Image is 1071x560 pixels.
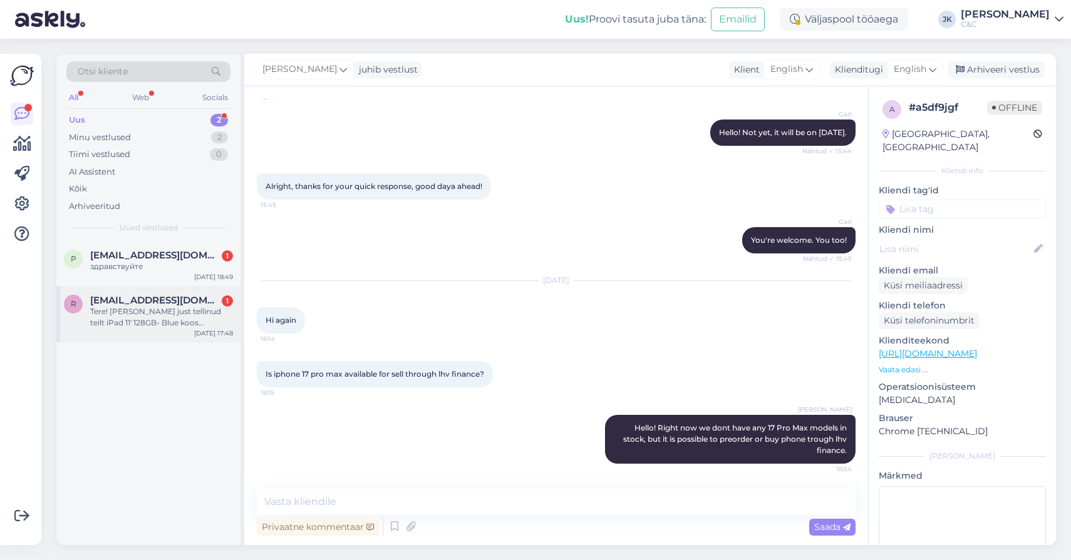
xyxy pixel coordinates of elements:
[69,166,115,178] div: AI Assistent
[948,61,1045,78] div: Arhiveeri vestlus
[879,394,1046,407] p: [MEDICAL_DATA]
[211,131,228,144] div: 2
[130,89,152,106] div: Web
[879,380,1046,394] p: Operatsioonisüsteem
[200,89,230,106] div: Socials
[879,184,1046,197] p: Kliendi tag'id
[257,275,856,286] div: [DATE]
[879,364,1046,375] p: Vaata edasi ...
[879,451,1046,462] div: [PERSON_NAME]
[90,250,220,261] span: pogrebnaya20011004@gmail.com
[961,9,1063,29] a: [PERSON_NAME]C&C
[90,306,233,328] div: Tere! [PERSON_NAME] just tellinud teilt iPad 11' 128GB- Blue koos smartdealiga. [PERSON_NAME] end...
[261,334,308,344] span: 18:14
[879,425,1046,438] p: Chrome [TECHNICAL_ID]
[90,261,233,272] div: здравствуйте
[830,63,883,76] div: Klienditugi
[879,277,968,294] div: Küsi meiliaadressi
[266,181,482,191] span: Alright, thanks for your quick response, good daya ahead!
[222,250,233,262] div: 1
[798,405,852,414] span: [PERSON_NAME]
[257,519,379,536] div: Privaatne kommentaar
[879,334,1046,347] p: Klienditeekond
[623,423,849,455] span: Hello! Right now we dont have any 17 Pro Max models in stock, but it is possible to preorder or b...
[222,295,233,307] div: 1
[894,63,926,76] span: English
[194,328,233,338] div: [DATE] 17:48
[565,12,706,27] div: Proovi tasuta juba täna:
[78,65,128,78] span: Otsi kliente
[879,264,1046,277] p: Kliendi email
[802,146,852,156] span: Nähtud ✓ 15:44
[814,521,851,532] span: Saada
[805,464,852,474] span: 18:54
[266,369,484,379] span: Is iphone 17 pro max available for sell through lhv finance?
[210,114,228,126] div: 2
[565,13,589,25] b: Uus!
[879,469,1046,482] p: Märkmed
[261,200,308,210] span: 15:45
[987,101,1042,115] span: Offline
[69,148,130,161] div: Tiimi vestlused
[71,254,76,263] span: p
[719,128,847,137] span: Hello! Not yet, it will be on [DATE].
[711,8,765,31] button: Emailid
[266,315,296,325] span: Hi again
[882,128,1033,154] div: [GEOGRAPHIC_DATA], [GEOGRAPHIC_DATA]
[770,63,803,76] span: English
[879,312,980,329] div: Küsi telefoninumbrit
[69,114,85,126] div: Uus
[71,299,76,308] span: r
[879,200,1046,218] input: Lisa tag
[354,63,418,76] div: juhib vestlust
[805,109,852,119] span: Garl
[909,100,987,115] div: # a5df9jgf
[729,63,760,76] div: Klient
[10,64,34,88] img: Askly Logo
[69,183,87,195] div: Kõik
[69,200,120,213] div: Arhiveeritud
[210,148,228,161] div: 0
[879,348,977,359] a: [URL][DOMAIN_NAME]
[879,242,1032,256] input: Lisa nimi
[194,272,233,282] div: [DATE] 18:49
[780,8,908,31] div: Väljaspool tööaega
[262,63,337,76] span: [PERSON_NAME]
[261,388,308,397] span: 18:15
[90,295,220,306] span: russipops@icloud.com
[961,19,1050,29] div: C&C
[66,89,81,106] div: All
[879,165,1046,176] div: Kliendi info
[889,104,895,114] span: a
[938,11,956,28] div: JK
[879,412,1046,425] p: Brauser
[69,131,131,144] div: Minu vestlused
[751,235,847,245] span: You're welcome. You too!
[120,222,178,233] span: Uued vestlused
[961,9,1050,19] div: [PERSON_NAME]
[803,254,852,263] span: Nähtud ✓ 15:45
[879,299,1046,312] p: Kliendi telefon
[805,217,852,227] span: Garl
[879,223,1046,237] p: Kliendi nimi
